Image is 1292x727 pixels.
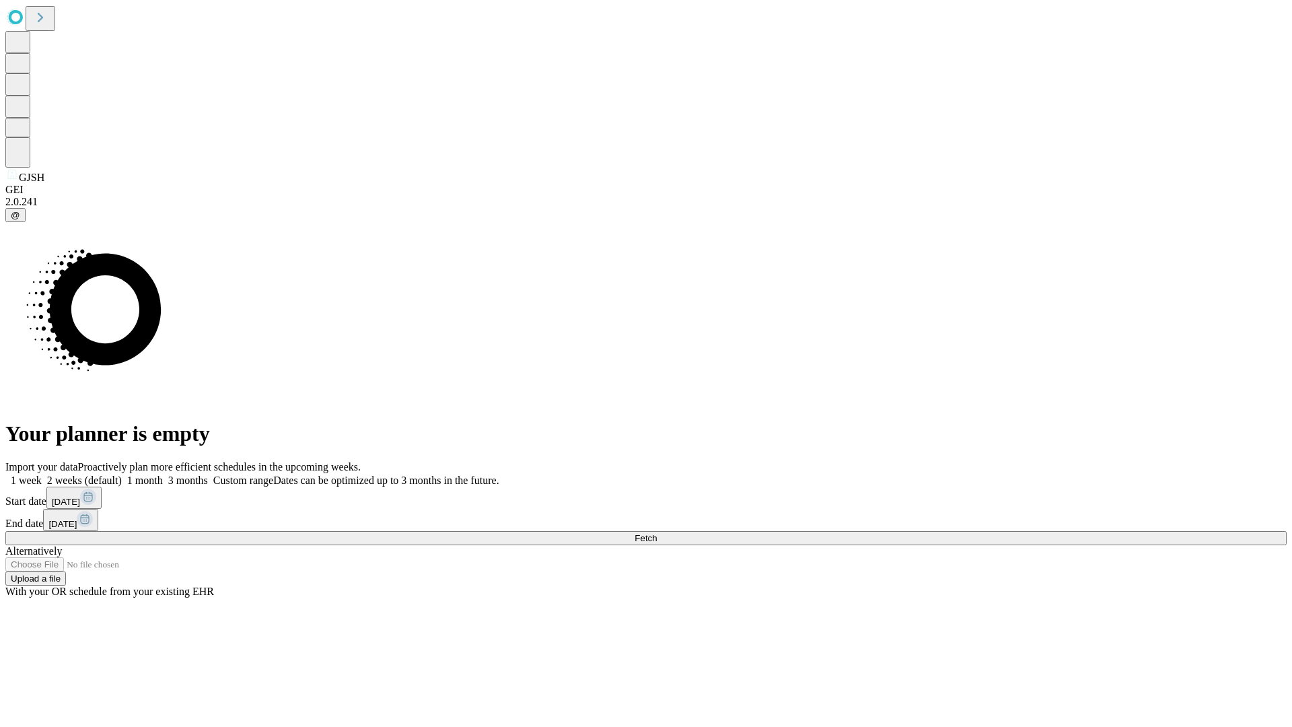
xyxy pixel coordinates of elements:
span: 1 month [127,475,163,486]
span: Import your data [5,461,78,473]
h1: Your planner is empty [5,421,1287,446]
span: Alternatively [5,545,62,557]
span: [DATE] [48,519,77,529]
button: [DATE] [43,509,98,531]
span: 1 week [11,475,42,486]
button: [DATE] [46,487,102,509]
span: Dates can be optimized up to 3 months in the future. [273,475,499,486]
button: Fetch [5,531,1287,545]
span: Proactively plan more efficient schedules in the upcoming weeks. [78,461,361,473]
span: Fetch [635,533,657,543]
span: 2 weeks (default) [47,475,122,486]
div: Start date [5,487,1287,509]
div: End date [5,509,1287,531]
span: @ [11,210,20,220]
div: GEI [5,184,1287,196]
span: With your OR schedule from your existing EHR [5,586,214,597]
span: GJSH [19,172,44,183]
button: Upload a file [5,572,66,586]
div: 2.0.241 [5,196,1287,208]
button: @ [5,208,26,222]
span: [DATE] [52,497,80,507]
span: 3 months [168,475,208,486]
span: Custom range [213,475,273,486]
